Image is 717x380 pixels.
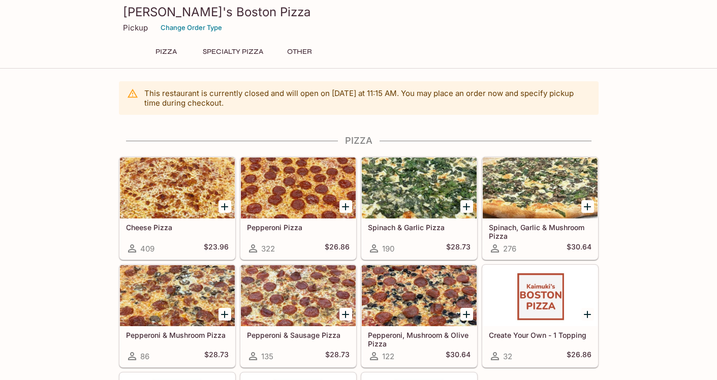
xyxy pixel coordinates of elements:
a: Pepperoni & Mushroom Pizza86$28.73 [119,265,235,367]
a: Cheese Pizza409$23.96 [119,157,235,260]
h5: Pepperoni Pizza [247,223,350,232]
button: Add Cheese Pizza [219,200,231,213]
button: Add Pepperoni & Mushroom Pizza [219,308,231,321]
div: Cheese Pizza [120,157,235,218]
a: Spinach, Garlic & Mushroom Pizza276$30.64 [482,157,598,260]
h5: $28.73 [325,350,350,362]
div: Pepperoni & Mushroom Pizza [120,265,235,326]
button: Add Pepperoni & Sausage Pizza [339,308,352,321]
h5: $30.64 [567,242,591,255]
h5: $23.96 [204,242,229,255]
span: 409 [140,244,154,254]
h3: [PERSON_NAME]'s Boston Pizza [123,4,595,20]
div: Spinach, Garlic & Mushroom Pizza [483,157,598,218]
button: Add Spinach & Garlic Pizza [460,200,473,213]
span: 322 [261,244,275,254]
span: 122 [382,352,394,361]
button: Add Spinach, Garlic & Mushroom Pizza [581,200,594,213]
div: Create Your Own - 1 Topping [483,265,598,326]
a: Pepperoni Pizza322$26.86 [240,157,356,260]
p: This restaurant is currently closed and will open on [DATE] at 11:15 AM . You may place an order ... [144,88,590,108]
div: Pepperoni Pizza [241,157,356,218]
h4: Pizza [119,135,599,146]
button: Specialty Pizza [197,45,269,59]
button: Change Order Type [156,20,227,36]
h5: Cheese Pizza [126,223,229,232]
h5: Pepperoni & Mushroom Pizza [126,331,229,339]
span: 190 [382,244,394,254]
a: Create Your Own - 1 Topping32$26.86 [482,265,598,367]
h5: $28.73 [204,350,229,362]
h5: Pepperoni & Sausage Pizza [247,331,350,339]
div: Spinach & Garlic Pizza [362,157,477,218]
h5: $30.64 [446,350,471,362]
h5: $26.86 [325,242,350,255]
button: Add Pepperoni Pizza [339,200,352,213]
span: 135 [261,352,273,361]
h5: Pepperoni, Mushroom & Olive Pizza [368,331,471,347]
a: Pepperoni, Mushroom & Olive Pizza122$30.64 [361,265,477,367]
a: Pepperoni & Sausage Pizza135$28.73 [240,265,356,367]
h5: $28.73 [446,242,471,255]
span: 32 [503,352,512,361]
h5: $26.86 [567,350,591,362]
button: Pizza [143,45,189,59]
button: Add Create Your Own - 1 Topping [581,308,594,321]
button: Add Pepperoni, Mushroom & Olive Pizza [460,308,473,321]
button: Other [277,45,323,59]
span: 86 [140,352,149,361]
div: Pepperoni, Mushroom & Olive Pizza [362,265,477,326]
a: Spinach & Garlic Pizza190$28.73 [361,157,477,260]
h5: Spinach & Garlic Pizza [368,223,471,232]
h5: Spinach, Garlic & Mushroom Pizza [489,223,591,240]
h5: Create Your Own - 1 Topping [489,331,591,339]
div: Pepperoni & Sausage Pizza [241,265,356,326]
span: 276 [503,244,516,254]
p: Pickup [123,23,148,33]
